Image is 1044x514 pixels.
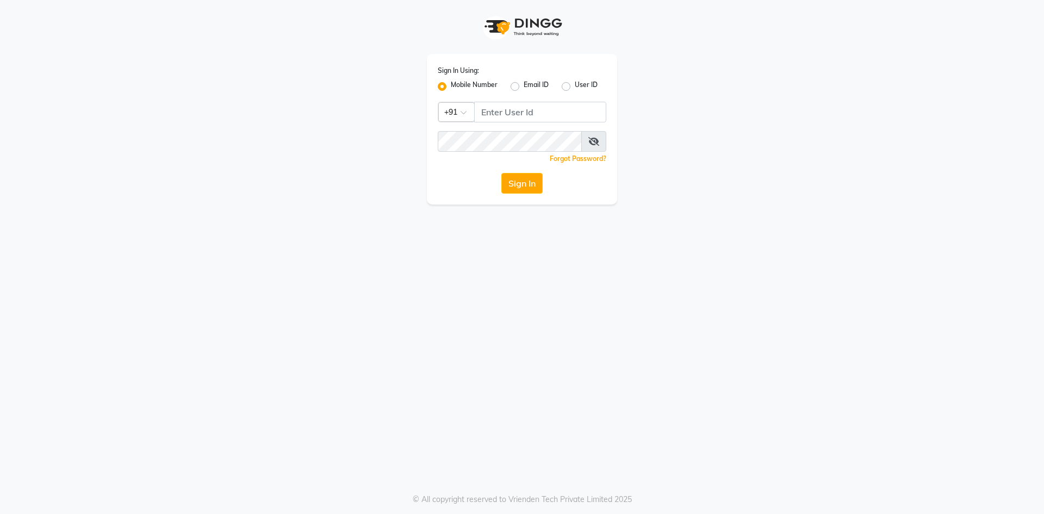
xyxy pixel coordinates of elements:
input: Username [438,131,582,152]
a: Forgot Password? [550,154,606,163]
label: Email ID [524,80,549,93]
button: Sign In [501,173,543,194]
label: Sign In Using: [438,66,479,76]
label: Mobile Number [451,80,498,93]
label: User ID [575,80,598,93]
img: logo1.svg [478,11,565,43]
input: Username [474,102,606,122]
